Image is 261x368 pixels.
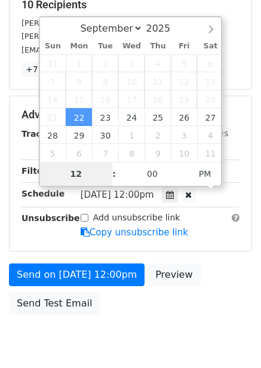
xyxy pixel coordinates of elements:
[118,54,145,72] span: September 3, 2025
[197,108,223,126] span: September 27, 2025
[9,263,145,286] a: Send on [DATE] 12:00pm
[66,72,92,90] span: September 8, 2025
[92,54,118,72] span: September 2, 2025
[22,129,62,139] strong: Tracking
[40,54,66,72] span: August 31, 2025
[118,126,145,144] span: October 1, 2025
[92,126,118,144] span: September 30, 2025
[40,90,66,108] span: September 14, 2025
[22,45,155,54] small: [EMAIL_ADDRESS][DOMAIN_NAME]
[81,227,188,238] a: Copy unsubscribe link
[118,42,145,50] span: Wed
[145,144,171,162] span: October 9, 2025
[40,42,66,50] span: Sun
[145,72,171,90] span: September 11, 2025
[145,126,171,144] span: October 2, 2025
[22,108,239,121] h5: Advanced
[197,54,223,72] span: September 6, 2025
[9,292,100,315] a: Send Test Email
[143,23,186,34] input: Year
[171,72,197,90] span: September 12, 2025
[22,189,65,198] strong: Schedule
[66,108,92,126] span: September 22, 2025
[197,126,223,144] span: October 4, 2025
[40,126,66,144] span: September 28, 2025
[145,108,171,126] span: September 25, 2025
[145,54,171,72] span: September 4, 2025
[112,162,116,186] span: :
[171,144,197,162] span: October 10, 2025
[118,108,145,126] span: September 24, 2025
[116,162,189,186] input: Minute
[145,42,171,50] span: Thu
[22,32,218,41] small: [PERSON_NAME][EMAIL_ADDRESS][DOMAIN_NAME]
[171,90,197,108] span: September 19, 2025
[92,42,118,50] span: Tue
[189,162,222,186] span: Click to toggle
[145,90,171,108] span: September 18, 2025
[197,42,223,50] span: Sat
[118,90,145,108] span: September 17, 2025
[22,62,66,77] a: +7 more
[66,144,92,162] span: October 6, 2025
[66,42,92,50] span: Mon
[40,72,66,90] span: September 7, 2025
[171,126,197,144] span: October 3, 2025
[171,108,197,126] span: September 26, 2025
[92,108,118,126] span: September 23, 2025
[148,263,200,286] a: Preview
[66,126,92,144] span: September 29, 2025
[66,54,92,72] span: September 1, 2025
[40,108,66,126] span: September 21, 2025
[81,189,154,200] span: [DATE] 12:00pm
[22,213,80,223] strong: Unsubscribe
[197,72,223,90] span: September 13, 2025
[118,72,145,90] span: September 10, 2025
[171,54,197,72] span: September 5, 2025
[201,311,261,368] iframe: Chat Widget
[197,144,223,162] span: October 11, 2025
[40,162,113,186] input: Hour
[92,90,118,108] span: September 16, 2025
[197,90,223,108] span: September 20, 2025
[22,166,52,176] strong: Filters
[92,72,118,90] span: September 9, 2025
[118,144,145,162] span: October 8, 2025
[40,144,66,162] span: October 5, 2025
[66,90,92,108] span: September 15, 2025
[22,19,218,27] small: [PERSON_NAME][EMAIL_ADDRESS][DOMAIN_NAME]
[171,42,197,50] span: Fri
[92,144,118,162] span: October 7, 2025
[93,211,180,224] label: Add unsubscribe link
